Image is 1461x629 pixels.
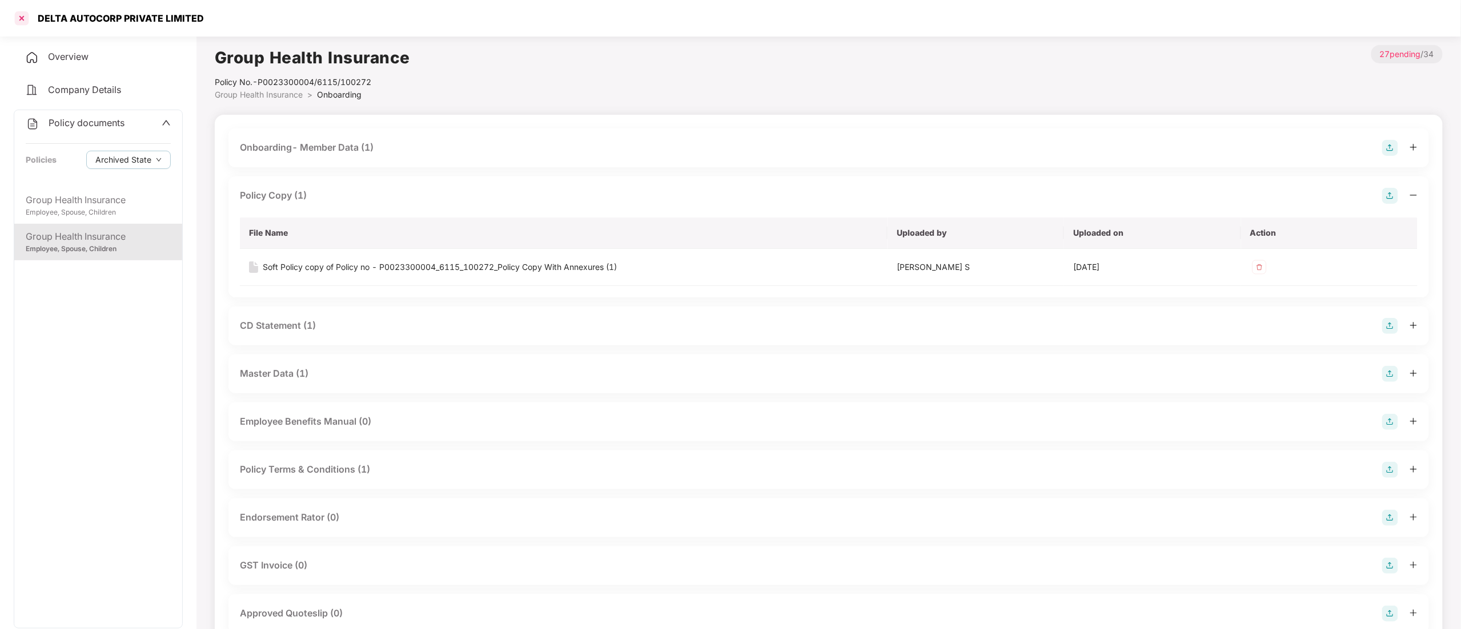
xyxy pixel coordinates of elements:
[26,154,57,166] div: Policies
[215,45,410,70] h1: Group Health Insurance
[1410,561,1418,569] span: plus
[240,140,374,155] div: Onboarding- Member Data (1)
[240,366,308,381] div: Master Data (1)
[162,118,171,127] span: up
[48,84,121,95] span: Company Details
[263,261,617,273] div: Soft Policy copy of Policy no - P0023300004_6115_100272_Policy Copy With Annexures (1)
[26,229,171,244] div: Group Health Insurance
[240,510,339,525] div: Endorsement Rator (0)
[240,318,316,333] div: CD Statement (1)
[888,217,1064,249] th: Uploaded by
[1382,318,1398,334] img: svg+xml;base64,PHN2ZyB4bWxucz0iaHR0cDovL3d3dy53My5vcmcvMjAwMC9zdmciIHdpZHRoPSIyOCIgaGVpZ2h0PSIyOC...
[1382,606,1398,622] img: svg+xml;base64,PHN2ZyB4bWxucz0iaHR0cDovL3d3dy53My5vcmcvMjAwMC9zdmciIHdpZHRoPSIyOCIgaGVpZ2h0PSIyOC...
[1410,369,1418,377] span: plus
[240,188,307,203] div: Policy Copy (1)
[1382,414,1398,430] img: svg+xml;base64,PHN2ZyB4bWxucz0iaHR0cDovL3d3dy53My5vcmcvMjAwMC9zdmciIHdpZHRoPSIyOCIgaGVpZ2h0PSIyOC...
[1073,261,1231,273] div: [DATE]
[240,558,307,572] div: GST Invoice (0)
[307,90,312,99] span: >
[1410,465,1418,473] span: plus
[1410,513,1418,521] span: plus
[49,117,125,128] span: Policy documents
[249,261,258,273] img: svg+xml;base64,PHN2ZyB4bWxucz0iaHR0cDovL3d3dy53My5vcmcvMjAwMC9zdmciIHdpZHRoPSIxNiIgaGVpZ2h0PSIyMC...
[240,414,371,429] div: Employee Benefits Manual (0)
[897,261,1055,273] div: [PERSON_NAME] S
[1371,45,1443,63] p: / 34
[1410,321,1418,329] span: plus
[215,90,303,99] span: Group Health Insurance
[95,154,151,166] span: Archived State
[1064,217,1241,249] th: Uploaded on
[26,244,171,255] div: Employee, Spouse, Children
[25,83,39,97] img: svg+xml;base64,PHN2ZyB4bWxucz0iaHR0cDovL3d3dy53My5vcmcvMjAwMC9zdmciIHdpZHRoPSIyNCIgaGVpZ2h0PSIyNC...
[1241,217,1418,249] th: Action
[1382,510,1398,526] img: svg+xml;base64,PHN2ZyB4bWxucz0iaHR0cDovL3d3dy53My5vcmcvMjAwMC9zdmciIHdpZHRoPSIyOCIgaGVpZ2h0PSIyOC...
[1410,143,1418,151] span: plus
[1380,49,1421,59] span: 27 pending
[31,13,204,24] div: DELTA AUTOCORP PRIVATE LIMITED
[26,193,171,207] div: Group Health Insurance
[317,90,362,99] span: Onboarding
[240,217,888,249] th: File Name
[1250,258,1269,276] img: svg+xml;base64,PHN2ZyB4bWxucz0iaHR0cDovL3d3dy53My5vcmcvMjAwMC9zdmciIHdpZHRoPSIzMiIgaGVpZ2h0PSIzMi...
[86,151,171,169] button: Archived Statedown
[1410,417,1418,425] span: plus
[26,117,39,131] img: svg+xml;base64,PHN2ZyB4bWxucz0iaHR0cDovL3d3dy53My5vcmcvMjAwMC9zdmciIHdpZHRoPSIyNCIgaGVpZ2h0PSIyNC...
[1382,462,1398,478] img: svg+xml;base64,PHN2ZyB4bWxucz0iaHR0cDovL3d3dy53My5vcmcvMjAwMC9zdmciIHdpZHRoPSIyOCIgaGVpZ2h0PSIyOC...
[240,462,370,477] div: Policy Terms & Conditions (1)
[1382,188,1398,204] img: svg+xml;base64,PHN2ZyB4bWxucz0iaHR0cDovL3d3dy53My5vcmcvMjAwMC9zdmciIHdpZHRoPSIyOCIgaGVpZ2h0PSIyOC...
[25,51,39,64] img: svg+xml;base64,PHN2ZyB4bWxucz0iaHR0cDovL3d3dy53My5vcmcvMjAwMC9zdmciIHdpZHRoPSIyNCIgaGVpZ2h0PSIyNC...
[1410,609,1418,617] span: plus
[1382,558,1398,574] img: svg+xml;base64,PHN2ZyB4bWxucz0iaHR0cDovL3d3dy53My5vcmcvMjAwMC9zdmciIHdpZHRoPSIyOCIgaGVpZ2h0PSIyOC...
[156,157,162,163] span: down
[240,606,343,620] div: Approved Quoteslip (0)
[26,207,171,218] div: Employee, Spouse, Children
[215,76,410,88] div: Policy No.- P0023300004/6115/100272
[1410,191,1418,199] span: minus
[1382,140,1398,156] img: svg+xml;base64,PHN2ZyB4bWxucz0iaHR0cDovL3d3dy53My5vcmcvMjAwMC9zdmciIHdpZHRoPSIyOCIgaGVpZ2h0PSIyOC...
[1382,366,1398,382] img: svg+xml;base64,PHN2ZyB4bWxucz0iaHR0cDovL3d3dy53My5vcmcvMjAwMC9zdmciIHdpZHRoPSIyOCIgaGVpZ2h0PSIyOC...
[48,51,89,62] span: Overview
